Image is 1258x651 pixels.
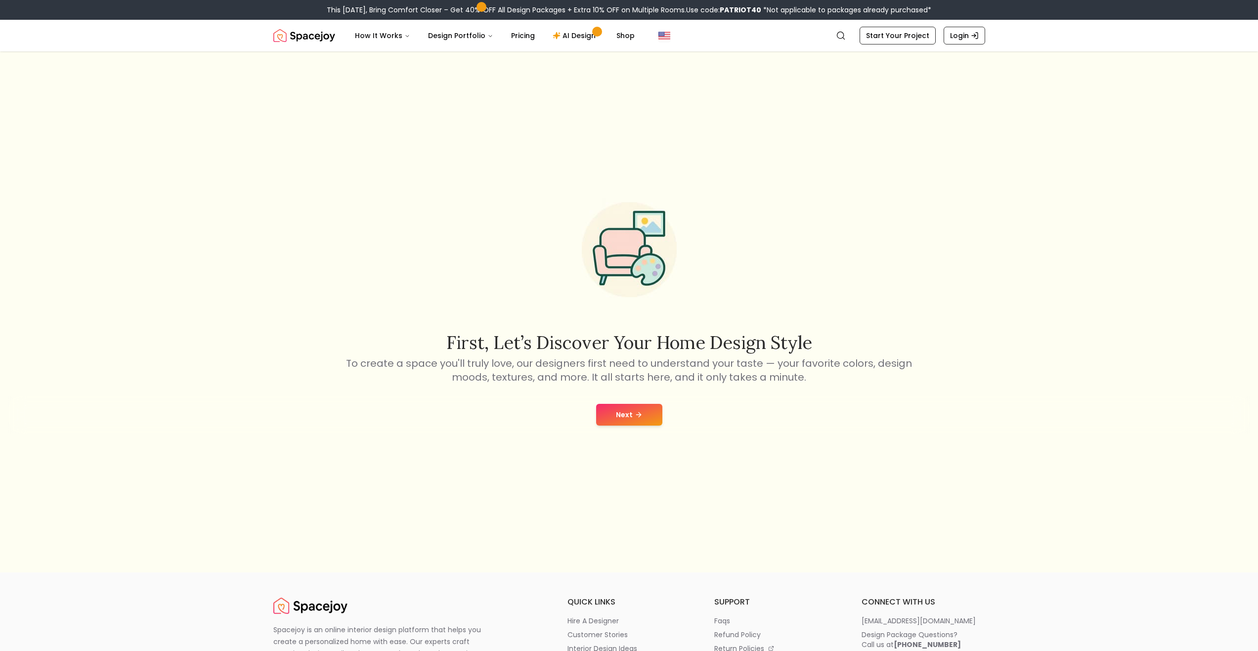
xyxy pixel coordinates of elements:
a: Design Package Questions?Call us at[PHONE_NUMBER] [862,630,985,650]
a: faqs [714,616,838,626]
div: Design Package Questions? Call us at [862,630,961,650]
span: Use code: [686,5,761,15]
a: refund policy [714,630,838,640]
p: refund policy [714,630,761,640]
a: Spacejoy [273,26,335,45]
a: Pricing [503,26,543,45]
nav: Main [347,26,643,45]
h6: connect with us [862,596,985,608]
a: Start Your Project [860,27,936,44]
button: Next [596,404,662,426]
img: United States [658,30,670,42]
img: Start Style Quiz Illustration [566,186,693,313]
p: faqs [714,616,730,626]
p: [EMAIL_ADDRESS][DOMAIN_NAME] [862,616,976,626]
h2: First, let’s discover your home design style [345,333,914,352]
img: Spacejoy Logo [273,26,335,45]
div: This [DATE], Bring Comfort Closer – Get 40% OFF All Design Packages + Extra 10% OFF on Multiple R... [327,5,931,15]
p: customer stories [567,630,628,640]
p: To create a space you'll truly love, our designers first need to understand your taste — your fav... [345,356,914,384]
a: Spacejoy [273,596,347,616]
a: AI Design [545,26,607,45]
button: How It Works [347,26,418,45]
button: Design Portfolio [420,26,501,45]
b: PATRIOT40 [720,5,761,15]
a: [EMAIL_ADDRESS][DOMAIN_NAME] [862,616,985,626]
a: Shop [608,26,643,45]
a: Login [944,27,985,44]
nav: Global [273,20,985,51]
p: hire a designer [567,616,619,626]
img: Spacejoy Logo [273,596,347,616]
a: hire a designer [567,616,691,626]
h6: support [714,596,838,608]
a: customer stories [567,630,691,640]
span: *Not applicable to packages already purchased* [761,5,931,15]
h6: quick links [567,596,691,608]
b: [PHONE_NUMBER] [894,640,961,650]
